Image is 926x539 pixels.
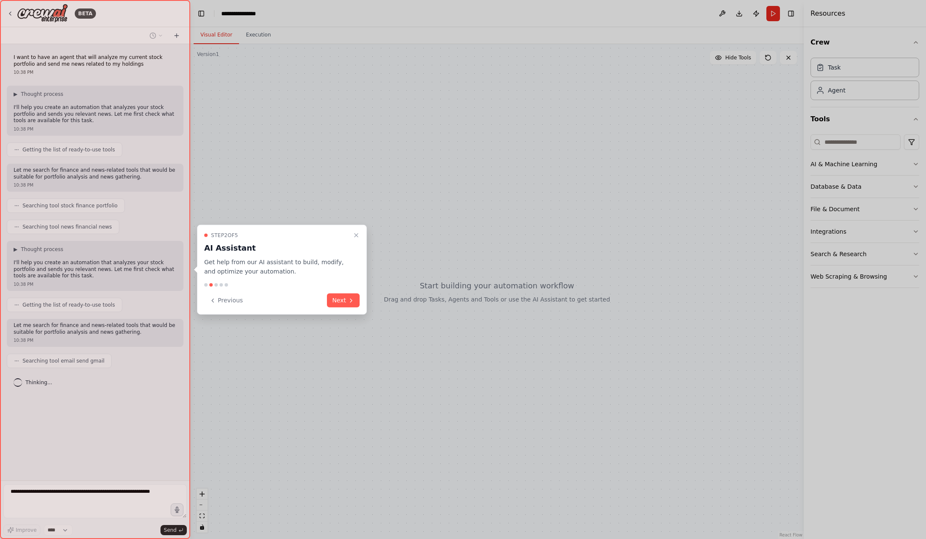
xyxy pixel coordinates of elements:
p: Get help from our AI assistant to build, modify, and optimize your automation. [204,257,349,276]
span: Step 2 of 5 [211,232,238,238]
button: Close walkthrough [351,230,361,240]
button: Hide left sidebar [195,8,207,20]
h3: AI Assistant [204,242,349,254]
button: Previous [204,293,248,307]
button: Next [327,293,360,307]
